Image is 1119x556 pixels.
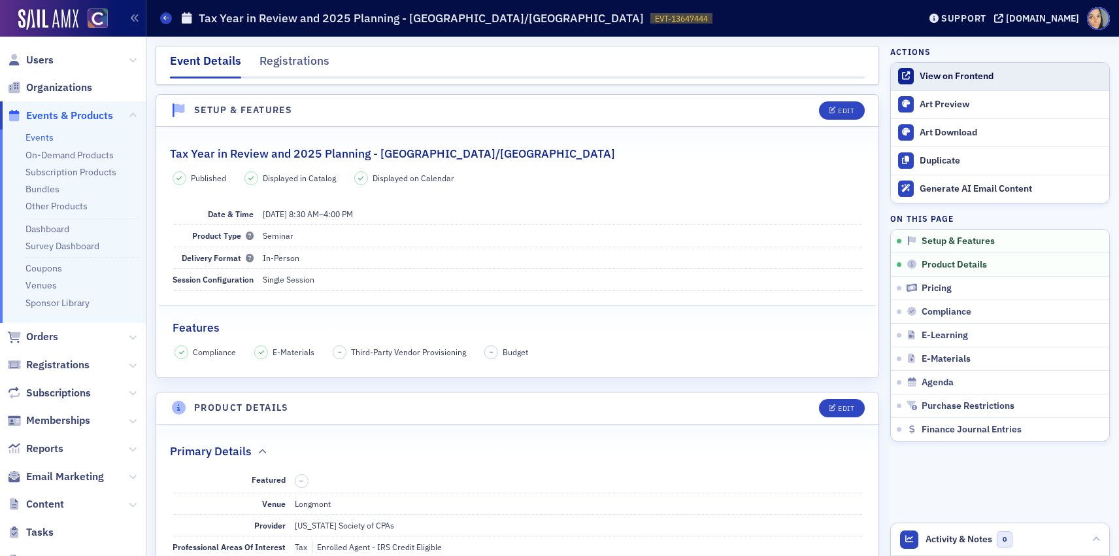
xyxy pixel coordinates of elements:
a: Coupons [25,262,62,274]
span: Third-Party Vendor Provisioning [351,346,466,358]
a: Events & Products [7,109,113,123]
div: Duplicate [920,155,1103,167]
button: [DOMAIN_NAME] [994,14,1084,23]
span: Compliance [193,346,236,358]
button: Generate AI Email Content [891,175,1109,203]
a: Bundles [25,183,59,195]
span: Reports [26,442,63,456]
a: Subscriptions [7,386,91,400]
div: [DOMAIN_NAME] [1006,12,1079,24]
a: Email Marketing [7,470,104,484]
span: Budget [503,346,528,358]
a: Dashboard [25,223,69,235]
a: Survey Dashboard [25,240,99,252]
h2: Features [173,319,220,336]
a: View on Frontend [891,63,1109,90]
span: Product Type [192,230,254,241]
span: [DATE] [263,209,287,219]
h4: On this page [890,213,1110,224]
span: Organizations [26,80,92,95]
a: View Homepage [78,9,108,31]
span: Finance Journal Entries [922,424,1022,436]
span: Displayed in Catalog [263,172,336,184]
span: Single Session [263,274,314,285]
div: Tax [295,541,307,553]
span: Orders [26,330,58,344]
div: View on Frontend [920,71,1103,82]
div: Art Preview [920,99,1103,111]
a: Orders [7,330,58,344]
span: Delivery Format [182,252,254,263]
span: Profile [1087,7,1110,30]
span: Seminar [263,230,293,241]
span: Setup & Features [922,235,995,247]
span: Subscriptions [26,386,91,400]
a: Events [25,131,54,143]
h2: Tax Year in Review and 2025 Planning - [GEOGRAPHIC_DATA]/[GEOGRAPHIC_DATA] [170,145,615,162]
span: Agenda [922,377,954,389]
img: SailAMX [88,9,108,29]
img: SailAMX [18,9,78,30]
div: Edit [838,405,854,412]
span: Compliance [922,306,971,318]
h4: Actions [890,46,931,58]
span: [US_STATE] Society of CPAs [295,520,394,530]
a: Reports [7,442,63,456]
span: Events & Products [26,109,113,123]
span: Activity & Notes [926,532,992,546]
h4: Setup & Features [194,103,292,117]
button: Edit [819,101,864,120]
span: – [299,476,303,485]
span: E-Materials [922,353,971,365]
button: Edit [819,399,864,417]
span: Content [26,497,64,512]
h1: Tax Year in Review and 2025 Planning - [GEOGRAPHIC_DATA]/[GEOGRAPHIC_DATA] [199,10,644,26]
span: Date & Time [208,209,254,219]
span: Professional Areas Of Interest [173,542,286,552]
span: Pricing [922,283,952,294]
span: E-Learning [922,330,968,341]
h4: Product Details [194,401,289,415]
span: – [490,347,493,356]
h2: Primary Details [170,443,252,460]
span: Email Marketing [26,470,104,484]
a: On-Demand Products [25,149,114,161]
div: Event Details [170,52,241,78]
span: Published [191,172,226,184]
a: Memberships [7,413,90,428]
time: 8:30 AM [289,209,319,219]
div: Generate AI Email Content [920,183,1103,195]
a: Subscription Products [25,166,116,178]
span: Venue [262,498,286,509]
a: Organizations [7,80,92,95]
span: Product Details [922,259,987,271]
span: Displayed on Calendar [373,172,454,184]
a: Art Preview [891,91,1109,118]
span: Provider [254,520,286,530]
a: Content [7,497,64,512]
span: In-Person [263,252,299,263]
span: – [263,209,353,219]
span: Memberships [26,413,90,428]
a: Sponsor Library [25,297,90,309]
a: Other Products [25,200,88,212]
span: Featured [252,474,286,485]
span: Registrations [26,358,90,372]
a: Registrations [7,358,90,372]
div: Registrations [259,52,329,77]
div: Art Download [920,127,1103,139]
span: Tasks [26,525,54,540]
div: Edit [838,107,854,114]
span: Users [26,53,54,67]
a: Art Download [891,118,1109,147]
span: Longmont [295,498,331,509]
time: 4:00 PM [324,209,353,219]
span: E-Materials [273,346,314,358]
span: Session Configuration [173,274,254,285]
div: Enrolled Agent - IRS Credit Eligible [312,541,442,553]
a: Venues [25,279,57,291]
div: Support [941,12,986,24]
a: Users [7,53,54,67]
span: Purchase Restrictions [922,400,1014,412]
